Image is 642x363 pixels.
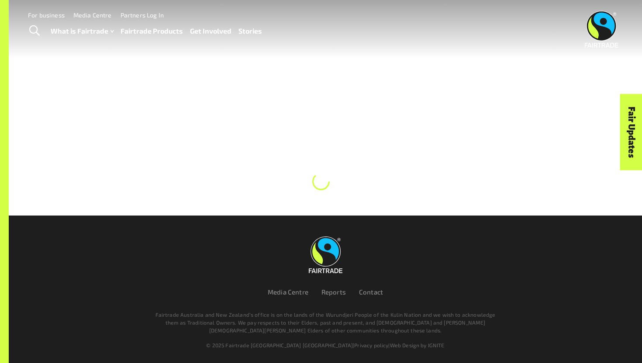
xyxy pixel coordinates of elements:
[354,342,388,348] a: Privacy policy
[268,288,308,296] a: Media Centre
[51,25,114,38] a: What is Fairtrade
[121,11,164,19] a: Partners Log In
[359,288,383,296] a: Contact
[152,311,499,334] p: Fairtrade Australia and New Zealand’s office is on the lands of the Wurundjeri People of the Kuli...
[28,11,65,19] a: For business
[390,342,445,348] a: Web Design by IGNITE
[62,341,588,349] div: | |
[238,25,262,38] a: Stories
[321,288,346,296] a: Reports
[190,25,231,38] a: Get Involved
[585,11,618,48] img: Fairtrade Australia New Zealand logo
[121,25,183,38] a: Fairtrade Products
[73,11,112,19] a: Media Centre
[309,236,342,273] img: Fairtrade Australia New Zealand logo
[24,20,45,42] a: Toggle Search
[206,342,353,348] span: © 2025 Fairtrade [GEOGRAPHIC_DATA] [GEOGRAPHIC_DATA]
